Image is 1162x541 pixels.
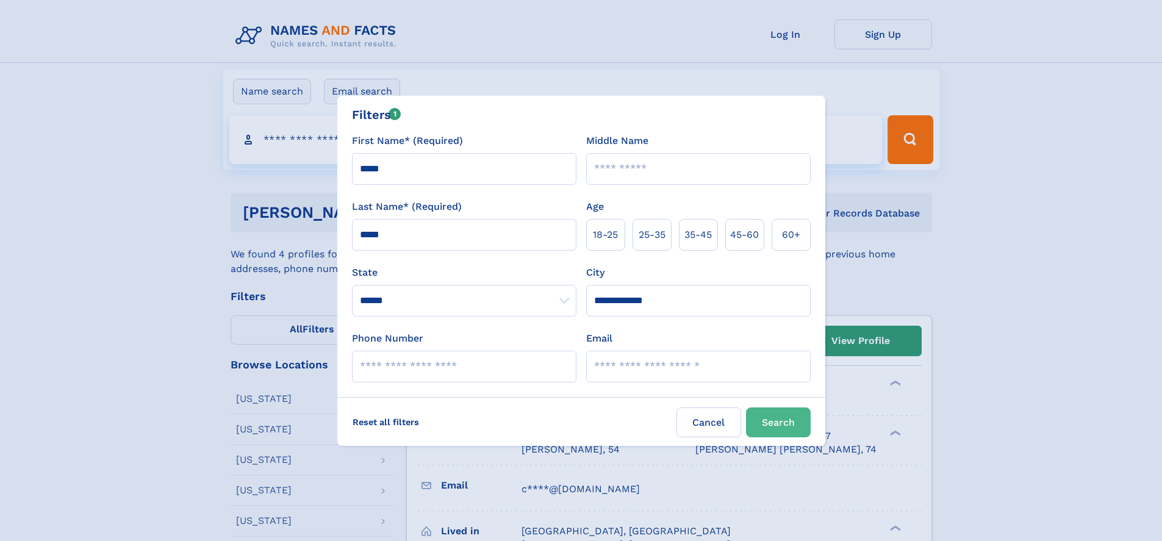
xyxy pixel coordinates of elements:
label: Reset all filters [345,407,427,437]
button: Search [746,407,811,437]
label: Age [586,199,604,214]
span: 60+ [782,228,800,242]
label: State [352,265,576,280]
label: Last Name* (Required) [352,199,462,214]
label: Email [586,331,612,346]
label: City [586,265,604,280]
div: Filters [352,106,401,124]
span: 45‑60 [730,228,759,242]
label: Cancel [676,407,741,437]
span: 35‑45 [684,228,712,242]
label: Middle Name [586,134,648,148]
span: 25‑35 [639,228,665,242]
label: Phone Number [352,331,423,346]
label: First Name* (Required) [352,134,463,148]
span: 18‑25 [593,228,618,242]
